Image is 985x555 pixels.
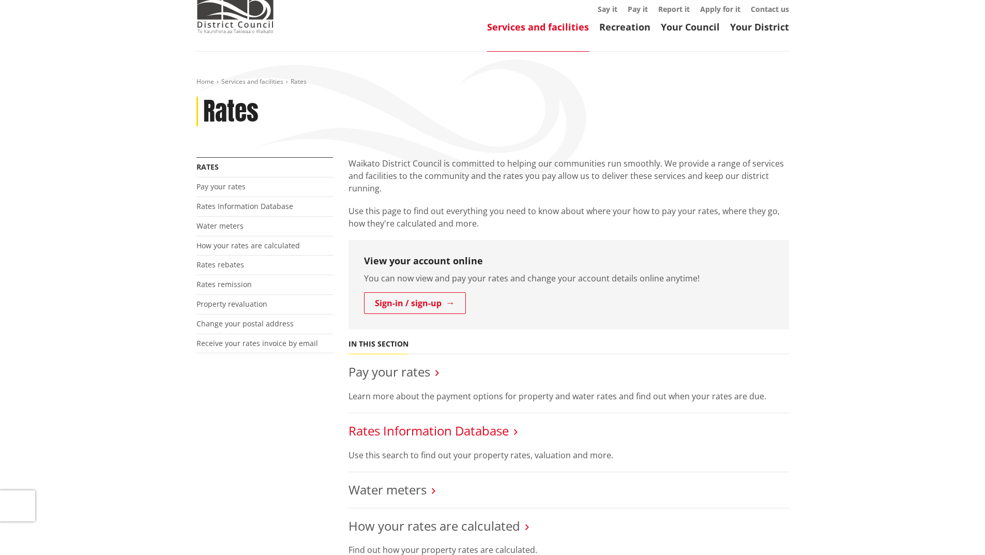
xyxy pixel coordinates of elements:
[196,299,267,309] a: Property revaluation
[348,390,789,402] p: Learn more about the payment options for property and water rates and find out when your rates ar...
[348,340,408,349] h5: In this section
[348,449,789,461] p: Use this search to find out your property rates, valuation and more.
[221,77,283,86] a: Services and facilities
[348,205,789,230] p: Use this page to find out everything you need to know about where your how to pay your rates, whe...
[598,4,617,14] a: Say it
[661,21,720,33] a: Your Council
[730,21,789,33] a: Your District
[196,201,293,211] a: Rates Information Database
[196,241,300,250] a: How your rates are calculated
[937,512,975,549] iframe: Messenger Launcher
[751,4,789,14] a: Contact us
[196,162,219,172] a: Rates
[364,292,466,314] a: Sign-in / sign-up
[348,517,520,534] a: How your rates are calculated
[658,4,690,14] a: Report it
[196,182,246,191] a: Pay your rates
[196,338,318,348] a: Receive your rates invoice by email
[348,157,789,194] p: Waikato District Council is committed to helping our communities run smoothly. We provide a range...
[291,77,307,86] span: Rates
[487,21,589,33] a: Services and facilities
[628,4,648,14] a: Pay it
[203,97,259,127] h1: Rates
[196,260,244,269] a: Rates rebates
[196,319,294,328] a: Change your postal address
[348,363,430,380] a: Pay your rates
[196,279,252,289] a: Rates remission
[348,422,509,439] a: Rates Information Database
[700,4,740,14] a: Apply for it
[599,21,650,33] a: Recreation
[364,272,774,284] p: You can now view and pay your rates and change your account details online anytime!
[196,78,789,86] nav: breadcrumb
[348,481,427,498] a: Water meters
[196,221,244,231] a: Water meters
[364,256,774,267] h3: View your account online
[196,77,214,86] a: Home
